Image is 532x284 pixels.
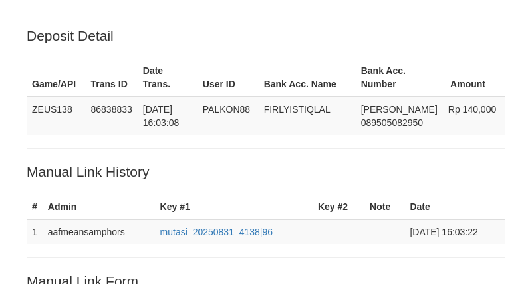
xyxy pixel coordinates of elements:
a: mutasi_20250831_4138|96 [160,227,273,237]
th: Game/API [27,59,86,97]
td: 1 [27,219,43,244]
span: FIRLYISTIQLAL [264,104,331,115]
th: Note [364,195,404,219]
span: Copy 089505082950 to clipboard [361,117,423,128]
p: Manual Link History [27,162,505,181]
p: Deposit Detail [27,26,505,45]
th: User ID [198,59,259,97]
th: Key #1 [155,195,313,219]
th: # [27,195,43,219]
span: [PERSON_NAME] [361,104,438,115]
th: Date [404,195,505,219]
th: Trans ID [86,59,138,97]
th: Bank Acc. Number [356,59,443,97]
th: Date Trans. [138,59,198,97]
span: PALKON88 [203,104,250,115]
td: 86838833 [86,97,138,135]
th: Bank Acc. Name [259,59,356,97]
span: Rp 140,000 [448,104,496,115]
th: Admin [43,195,155,219]
span: [DATE] 16:03:08 [143,104,180,128]
th: Amount [443,59,505,97]
th: Key #2 [313,195,364,219]
td: [DATE] 16:03:22 [404,219,505,244]
td: aafmeansamphors [43,219,155,244]
td: ZEUS138 [27,97,86,135]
